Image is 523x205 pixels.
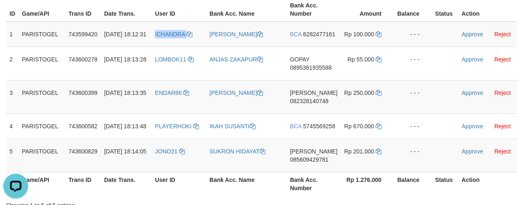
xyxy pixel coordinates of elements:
[341,172,394,196] th: Rp 1.276.000
[344,31,374,38] span: Rp 100.000
[6,21,19,47] td: 1
[6,80,19,113] td: 3
[376,123,381,130] a: Copy 670000 to clipboard
[101,172,151,196] th: Date Trans.
[495,148,511,155] a: Reject
[19,172,65,196] th: Game/API
[495,31,511,38] a: Reject
[155,56,186,63] span: LOMBOK11
[6,139,19,172] td: 5
[155,90,189,96] a: ENDAR86
[495,90,511,96] a: Reject
[376,56,381,63] a: Copy 55000 to clipboard
[6,47,19,80] td: 2
[155,56,194,63] a: LOMBOK11
[458,172,517,196] th: Action
[155,148,177,155] span: JONO21
[461,90,483,96] a: Approve
[155,148,185,155] a: JONO21
[394,47,432,80] td: - - -
[210,90,263,96] a: [PERSON_NAME]
[344,90,374,96] span: Rp 250.000
[344,148,374,155] span: Rp 201.000
[210,148,265,155] a: SUKRON HIDAYAT
[104,148,146,155] span: [DATE] 18:14:05
[155,123,199,130] a: PLAYERHOKI
[19,139,65,172] td: PARISTOGEL
[432,172,458,196] th: Status
[495,123,511,130] a: Reject
[206,172,287,196] th: Bank Acc. Name
[495,56,511,63] a: Reject
[290,56,309,63] span: GOPAY
[348,56,374,63] span: Rp 55.000
[461,31,483,38] a: Approve
[376,31,381,38] a: Copy 100000 to clipboard
[104,123,146,130] span: [DATE] 18:13:48
[104,56,146,63] span: [DATE] 18:13:28
[19,47,65,80] td: PARISTOGEL
[69,90,97,96] span: 743600399
[19,113,65,139] td: PARISTOGEL
[290,123,301,130] span: BCA
[290,148,337,155] span: [PERSON_NAME]
[461,123,483,130] a: Approve
[210,123,256,130] a: IKAH SUSANTI
[461,56,483,63] a: Approve
[394,21,432,47] td: - - -
[104,31,146,38] span: [DATE] 18:12:31
[394,80,432,113] td: - - -
[303,123,335,130] span: Copy 5745569258 to clipboard
[290,156,328,163] span: Copy 085609429781 to clipboard
[290,64,331,71] span: Copy 0895361935588 to clipboard
[290,31,301,38] span: BCA
[69,31,97,38] span: 743599420
[3,3,28,28] button: Open LiveChat chat widget
[19,80,65,113] td: PARISTOGEL
[394,113,432,139] td: - - -
[290,98,328,104] span: Copy 082328140748 to clipboard
[210,31,263,38] a: [PERSON_NAME]
[155,123,192,130] span: PLAYERHOKI
[155,31,192,38] a: ICHANDRA
[394,139,432,172] td: - - -
[376,90,381,96] a: Copy 250000 to clipboard
[344,123,374,130] span: Rp 670.000
[155,31,185,38] span: ICHANDRA
[210,56,263,63] a: ANJAS ZAKAPUR
[376,148,381,155] a: Copy 201000 to clipboard
[290,90,337,96] span: [PERSON_NAME]
[394,172,432,196] th: Balance
[303,31,335,38] span: Copy 6282477161 to clipboard
[6,113,19,139] td: 4
[65,172,101,196] th: Trans ID
[286,172,341,196] th: Bank Acc. Number
[155,90,182,96] span: ENDAR86
[461,148,483,155] a: Approve
[69,56,97,63] span: 743600278
[152,172,206,196] th: User ID
[104,90,146,96] span: [DATE] 18:13:35
[69,123,97,130] span: 743600582
[69,148,97,155] span: 743600829
[19,21,65,47] td: PARISTOGEL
